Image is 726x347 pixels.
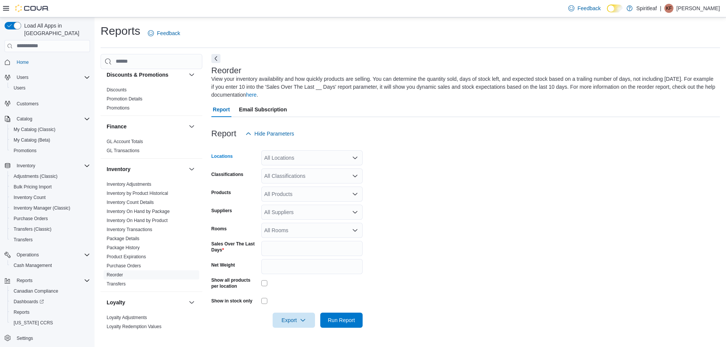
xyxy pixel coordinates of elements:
[8,135,93,145] button: My Catalog (Beta)
[211,75,716,99] div: View your inventory availability and how quickly products are selling. You can determine the quan...
[14,309,29,315] span: Reports
[14,250,90,259] span: Operations
[107,87,127,93] a: Discounts
[11,146,90,155] span: Promotions
[107,272,123,278] a: Reorder
[21,22,90,37] span: Load All Apps in [GEOGRAPHIC_DATA]
[211,208,232,214] label: Suppliers
[11,235,36,244] a: Transfers
[107,181,151,187] span: Inventory Adjustments
[2,57,93,68] button: Home
[8,145,93,156] button: Promotions
[14,216,48,222] span: Purchase Orders
[277,313,310,328] span: Export
[14,237,33,243] span: Transfers
[2,72,93,83] button: Users
[211,190,231,196] label: Products
[320,313,363,328] button: Run Report
[107,191,168,196] a: Inventory by Product Historical
[11,225,54,234] a: Transfers (Classic)
[15,5,49,12] img: Cova
[14,299,44,305] span: Dashboards
[11,182,90,191] span: Bulk Pricing Import
[17,74,28,80] span: Users
[352,191,358,197] button: Open list of options
[107,272,123,278] span: Reorder
[239,102,287,117] span: Email Subscription
[107,315,147,320] a: Loyalty Adjustments
[107,96,143,102] span: Promotion Details
[17,252,39,258] span: Operations
[11,297,90,306] span: Dashboards
[17,59,29,65] span: Home
[187,165,196,174] button: Inventory
[17,278,33,284] span: Reports
[14,262,52,268] span: Cash Management
[14,114,90,123] span: Catalog
[11,261,55,270] a: Cash Management
[11,83,90,93] span: Users
[8,192,93,203] button: Inventory Count
[211,298,253,304] label: Show in stock only
[11,172,60,181] a: Adjustments (Classic)
[107,263,141,268] a: Purchase Orders
[107,324,161,330] span: Loyalty Redemption Values
[211,129,236,138] h3: Report
[14,173,57,179] span: Adjustments (Classic)
[666,4,672,13] span: KF
[273,313,315,328] button: Export
[107,227,152,232] a: Inventory Transactions
[107,190,168,196] span: Inventory by Product Historical
[2,333,93,344] button: Settings
[187,122,196,131] button: Finance
[107,165,130,173] h3: Inventory
[11,308,90,317] span: Reports
[11,193,49,202] a: Inventory Count
[107,254,146,260] span: Product Expirations
[107,208,170,214] span: Inventory On Hand by Package
[107,236,140,241] a: Package Details
[107,299,125,306] h3: Loyalty
[14,288,58,294] span: Canadian Compliance
[577,5,600,12] span: Feedback
[14,320,53,326] span: [US_STATE] CCRS
[17,116,32,122] span: Catalog
[14,226,51,232] span: Transfers (Classic)
[14,99,90,108] span: Customers
[8,83,93,93] button: Users
[14,250,42,259] button: Operations
[101,180,202,291] div: Inventory
[8,224,93,234] button: Transfers (Classic)
[2,98,93,109] button: Customers
[11,297,47,306] a: Dashboards
[107,227,152,233] span: Inventory Transactions
[145,26,183,41] a: Feedback
[107,200,154,205] a: Inventory Count Details
[107,105,130,111] a: Promotions
[11,193,90,202] span: Inventory Count
[14,276,36,285] button: Reports
[8,203,93,213] button: Inventory Manager (Classic)
[11,261,90,270] span: Cash Management
[11,83,28,93] a: Users
[676,4,720,13] p: [PERSON_NAME]
[11,235,90,244] span: Transfers
[8,286,93,296] button: Canadian Compliance
[211,277,258,289] label: Show all products per location
[14,194,46,200] span: Inventory Count
[636,4,657,13] p: Spiritleaf
[14,126,56,133] span: My Catalog (Classic)
[11,214,90,223] span: Purchase Orders
[2,250,93,260] button: Operations
[14,161,38,170] button: Inventory
[565,1,603,16] a: Feedback
[211,262,235,268] label: Net Weight
[8,182,93,192] button: Bulk Pricing Import
[101,137,202,158] div: Finance
[107,71,186,79] button: Discounts & Promotions
[254,130,294,137] span: Hide Parameters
